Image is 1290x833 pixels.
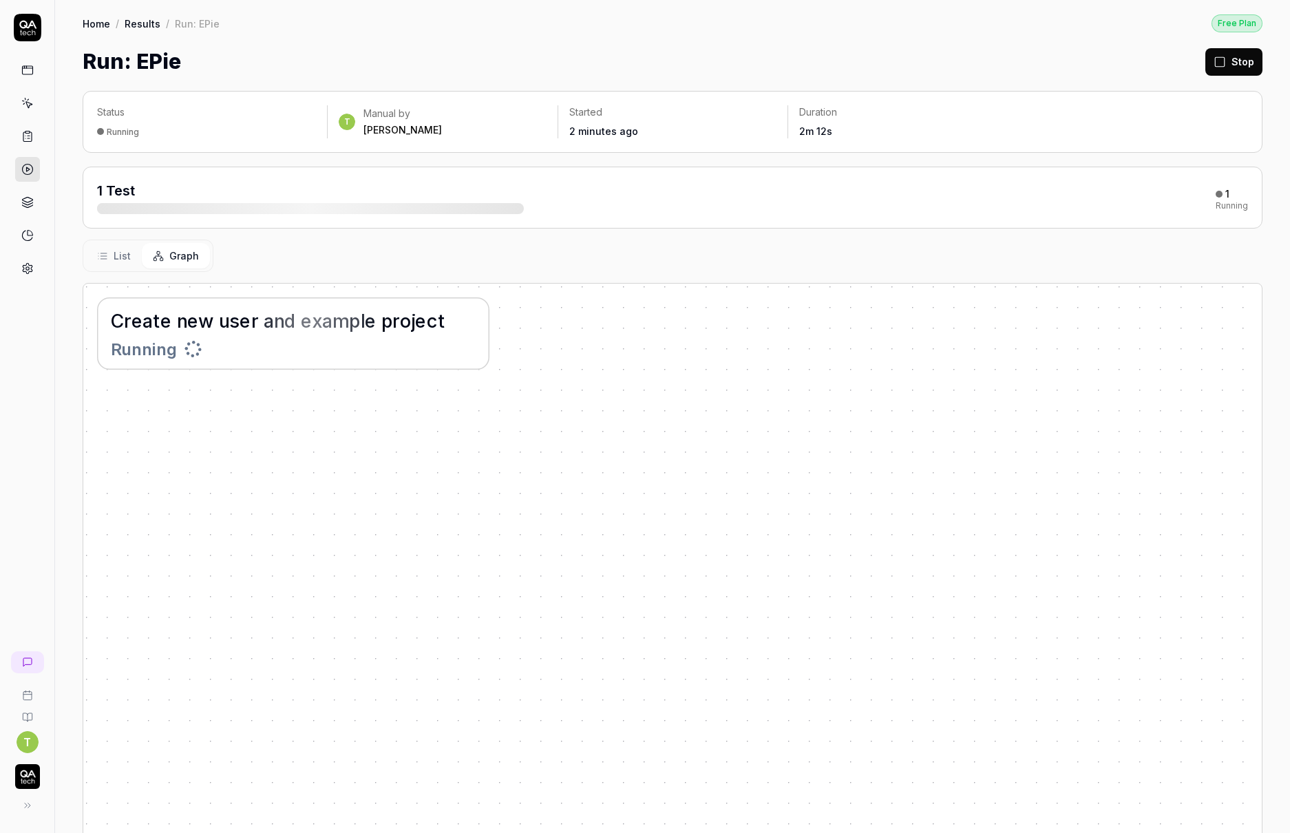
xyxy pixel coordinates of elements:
[169,249,199,263] span: Graph
[107,127,139,137] div: Running
[219,309,229,331] span: u
[97,297,489,370] a: CreatenewuserandexampleprojectRunning
[111,309,125,331] span: C
[97,182,135,199] span: 1 Test
[427,309,438,331] span: c
[97,105,316,119] p: Status
[166,17,169,30] div: /
[11,651,44,673] a: New conversation
[111,336,177,361] span: Running
[301,309,313,331] span: e
[17,731,39,753] button: T
[339,114,355,130] span: T
[229,309,240,331] span: s
[799,125,832,137] time: 2m 12s
[1225,188,1229,200] div: 1
[264,309,274,331] span: a
[363,107,442,120] div: Manual by
[392,309,400,331] span: r
[116,17,119,30] div: /
[86,243,142,268] button: List
[322,309,332,331] span: a
[160,309,172,331] span: e
[15,764,40,789] img: QA Tech Logo
[411,309,415,331] span: j
[198,309,214,331] span: w
[569,125,638,137] time: 2 minutes ago
[153,309,160,331] span: t
[131,309,143,331] span: e
[240,309,251,331] span: e
[361,309,365,331] span: l
[177,309,187,331] span: n
[363,123,442,137] div: [PERSON_NAME]
[175,17,220,30] div: Run: EPie
[83,46,181,77] h1: Run: EPie
[83,17,110,30] a: Home
[1216,202,1248,210] div: Running
[415,309,427,331] span: e
[349,309,361,331] span: p
[1205,48,1262,76] button: Stop
[124,309,131,331] span: r
[381,309,393,331] span: p
[284,309,296,331] span: d
[274,309,284,331] span: n
[125,17,160,30] a: Results
[365,309,377,331] span: e
[251,309,259,331] span: r
[114,249,131,263] span: List
[6,753,49,792] button: QA Tech Logo
[438,309,445,331] span: t
[187,309,199,331] span: e
[1212,14,1262,32] a: Free Plan
[332,309,349,331] span: m
[142,243,210,268] button: Graph
[799,105,1006,119] p: Duration
[6,701,49,723] a: Documentation
[142,309,153,331] span: a
[6,679,49,701] a: Book a call with us
[400,309,412,331] span: o
[569,105,776,119] p: Started
[312,309,322,331] span: x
